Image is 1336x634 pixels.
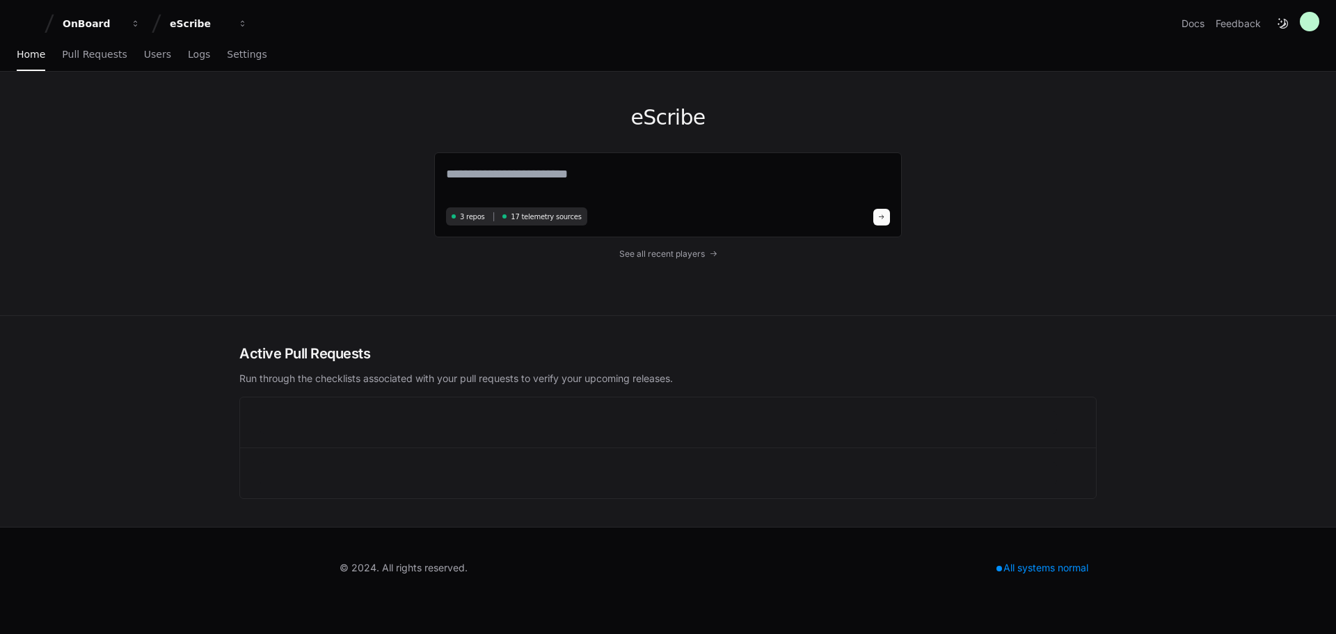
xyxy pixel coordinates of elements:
a: Docs [1182,17,1204,31]
a: See all recent players [434,248,902,260]
div: eScribe [170,17,230,31]
span: Settings [227,50,267,58]
a: Users [144,39,171,71]
h1: eScribe [434,105,902,130]
a: Logs [188,39,210,71]
button: OnBoard [57,11,146,36]
h2: Active Pull Requests [239,344,1097,363]
button: Feedback [1216,17,1261,31]
span: Users [144,50,171,58]
a: Pull Requests [62,39,127,71]
span: 3 repos [460,212,485,222]
p: Run through the checklists associated with your pull requests to verify your upcoming releases. [239,372,1097,386]
span: See all recent players [619,248,705,260]
span: Home [17,50,45,58]
div: OnBoard [63,17,122,31]
span: Logs [188,50,210,58]
a: Settings [227,39,267,71]
div: © 2024. All rights reserved. [340,561,468,575]
button: eScribe [164,11,253,36]
span: 17 telemetry sources [511,212,581,222]
div: All systems normal [988,558,1097,578]
span: Pull Requests [62,50,127,58]
a: Home [17,39,45,71]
